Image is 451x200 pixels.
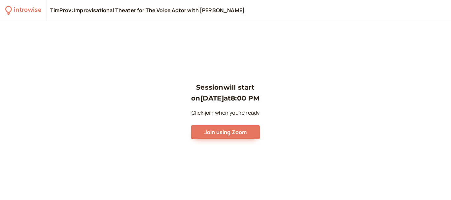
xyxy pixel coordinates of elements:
p: Click join when you're ready [191,109,260,117]
button: Join using Zoom [191,125,260,139]
h3: Session will start on [DATE] at 8:00 PM [191,82,260,103]
span: Join using Zoom [204,129,247,136]
div: TimProv: Improvisational Theater for The Voice Actor with [PERSON_NAME] [50,7,245,14]
div: introwise [14,5,41,15]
